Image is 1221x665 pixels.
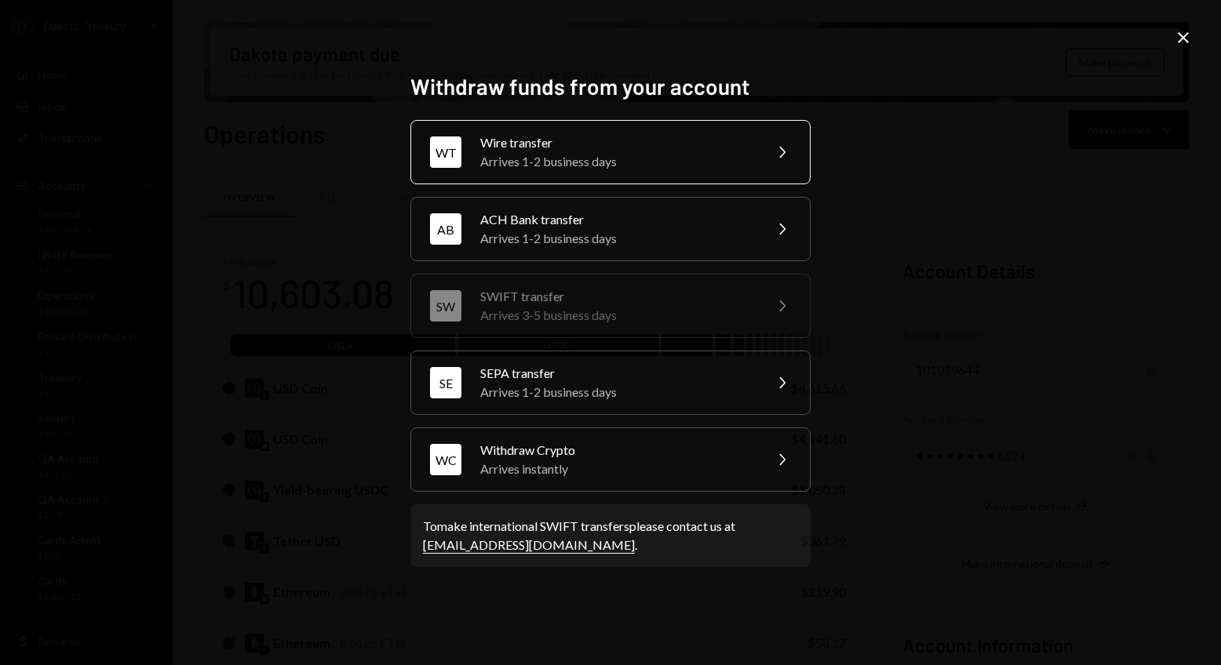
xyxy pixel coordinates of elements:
div: SEPA transfer [480,364,753,383]
button: SESEPA transferArrives 1-2 business days [410,351,811,415]
button: SWSWIFT transferArrives 3-5 business days [410,274,811,338]
h2: Withdraw funds from your account [410,71,811,102]
button: ABACH Bank transferArrives 1-2 business days [410,197,811,261]
div: Arrives instantly [480,460,753,478]
div: Wire transfer [480,133,753,152]
div: WT [430,136,461,168]
div: SE [430,367,461,398]
div: SWIFT transfer [480,287,753,306]
div: WC [430,444,461,475]
div: Arrives 1-2 business days [480,152,753,171]
div: Arrives 1-2 business days [480,383,753,402]
div: To make international SWIFT transfers please contact us at . [423,517,798,554]
div: SW [430,290,461,322]
button: WTWire transferArrives 1-2 business days [410,120,811,184]
div: ACH Bank transfer [480,210,753,229]
button: WCWithdraw CryptoArrives instantly [410,427,811,492]
div: AB [430,213,461,245]
div: Withdraw Crypto [480,441,753,460]
div: Arrives 1-2 business days [480,229,753,248]
a: [EMAIL_ADDRESS][DOMAIN_NAME] [423,537,635,554]
div: Arrives 3-5 business days [480,306,753,325]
